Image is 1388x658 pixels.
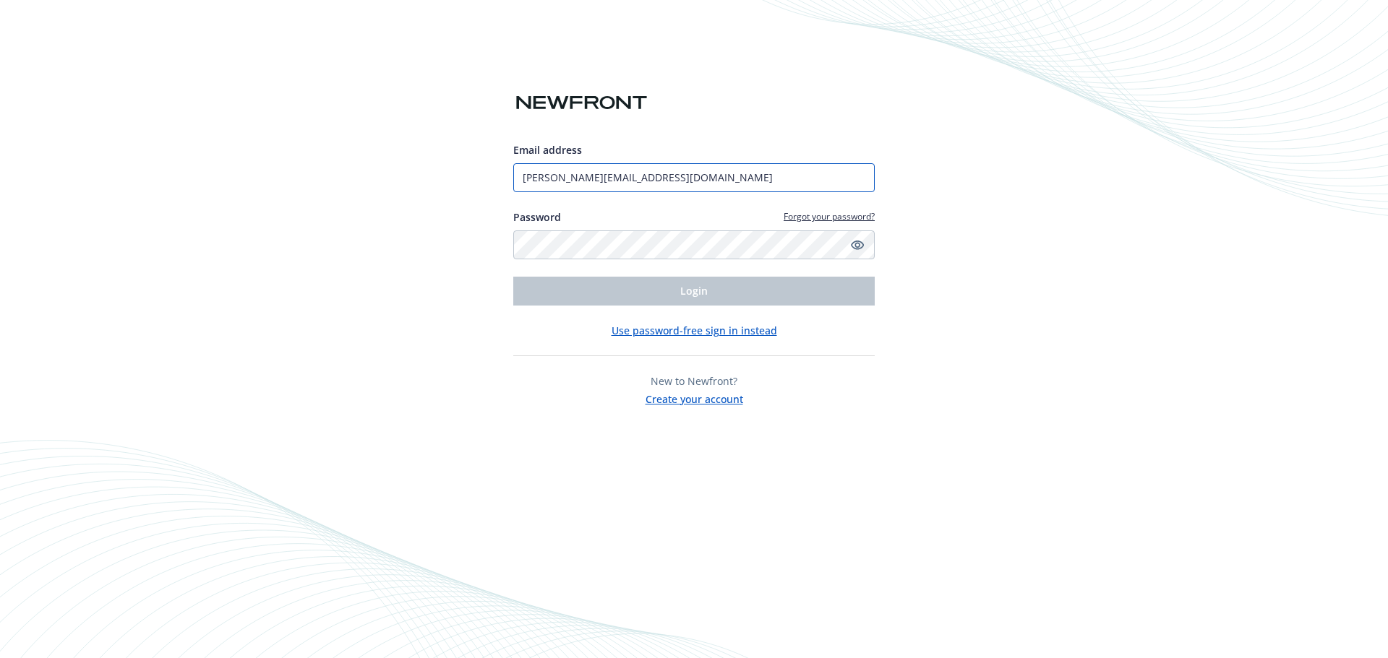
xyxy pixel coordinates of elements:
span: Login [680,284,708,298]
input: Enter your password [513,230,875,259]
label: Password [513,209,561,225]
input: Enter your email [513,163,875,192]
a: Forgot your password? [784,210,875,222]
span: New to Newfront? [651,374,737,388]
button: Create your account [646,389,743,407]
span: Email address [513,143,582,157]
button: Use password-free sign in instead [612,323,777,338]
a: Show password [849,236,866,254]
button: Login [513,277,875,306]
img: Newfront logo [513,90,650,116]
